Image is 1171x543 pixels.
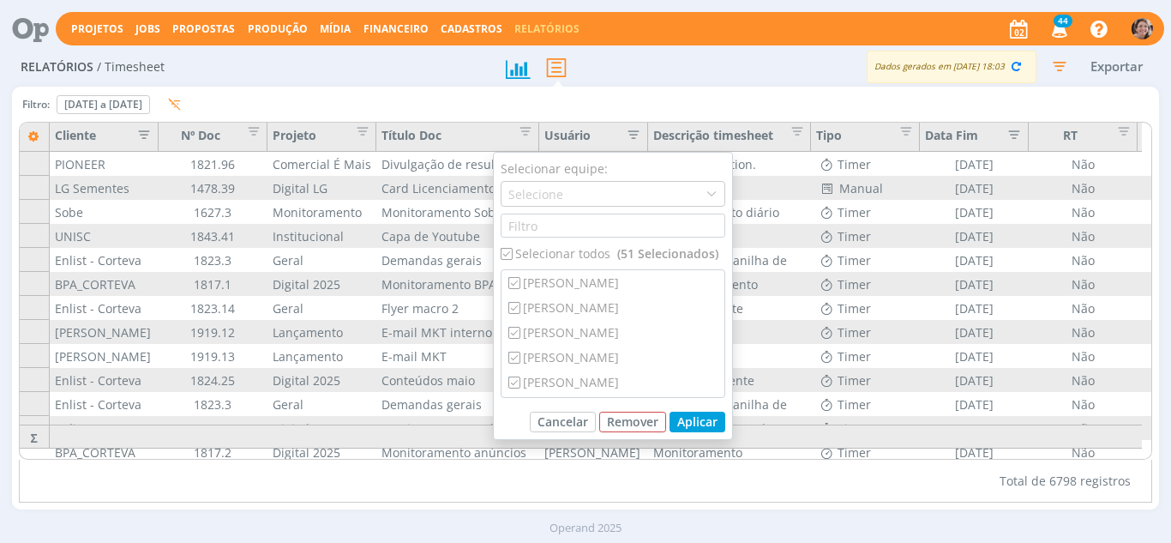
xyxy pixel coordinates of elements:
div: [DATE] [920,200,1029,224]
button: Cadastros [435,22,507,36]
div: BPA_CORTEVA [50,440,159,464]
div: Monitoramento BPA 2025 [376,272,539,296]
div: Selecionar todos [501,244,725,262]
div: 1823.3 [159,248,267,272]
div: Timer [811,224,920,248]
div: Título Doc [376,123,539,152]
div: [DATE] [920,152,1029,176]
div: Monitoramento Sobe* 2025 [376,200,539,224]
button: [DATE] a [DATE] [57,95,150,114]
div: [PERSON_NAME] [501,395,724,419]
div: Divulgação de resultados 2025 [376,152,539,176]
button: Aplicar [670,412,725,432]
div: Selecione [508,185,567,203]
div: [DATE] [920,248,1029,272]
div: 1919.13 [159,344,267,368]
div: 1478.39 [159,176,267,200]
div: [PERSON_NAME] [501,370,724,395]
div: BPA_CORTEVA [50,272,159,296]
a: Mídia [320,21,351,36]
div: [DATE] [920,344,1029,368]
div: 1821.96 [159,152,267,176]
div: Data Fim [925,126,1023,149]
a: Jobs [135,21,160,36]
div: Manual [811,176,920,200]
span: (51 Selecionados) [617,244,718,262]
div: Conteúdos maio [376,368,539,392]
span: Propostas [172,21,235,36]
div: [DATE] [920,272,1029,296]
button: Mídia [315,22,356,36]
div: PIONEER [50,152,159,176]
div: [PERSON_NAME] [50,344,159,368]
div: [DATE] [920,416,1029,440]
div: Sobe [50,200,159,224]
div: E-mail MKT interno - novas cultivares [376,320,539,344]
div: [PERSON_NAME] [50,320,159,344]
div: [DATE] [920,296,1029,320]
div: Não [1029,440,1138,464]
div: Não [1029,368,1138,392]
div: [DATE] [920,440,1029,464]
div: Card Licenciamento [376,176,539,200]
div: Dados gerados em [DATE] 18:03 [867,51,1036,83]
button: Editar filtro para Coluna Título Doc [509,126,533,142]
div: Monitoramento de Redes Sociais [267,200,376,224]
div: Não [1029,224,1138,248]
div: RT [1029,123,1138,152]
button: Produção [243,22,313,36]
span: Filtro: [22,97,50,112]
div: Lançamento novas cultivares [267,344,376,368]
div: Timer [811,368,920,392]
div: Enlist - Corteva [50,392,159,416]
div: Tipo [811,123,920,152]
button: Editar filtro para Coluna Projeto [346,126,370,142]
div: 1824.25 [159,368,267,392]
div: Nº Doc [159,123,267,152]
div: Não [1029,344,1138,368]
button: Editar filtro para Coluna Nº Doc [237,126,261,142]
div: Timer [811,200,920,224]
div: Timer [811,248,920,272]
div: Lançamento novas cultivares [267,320,376,344]
div: Timer [811,320,920,344]
div: Flyer macro 2 [376,296,539,320]
div: Timer [811,440,920,464]
div: Timer [811,392,920,416]
div: 1824.4 [159,416,267,440]
div: [PERSON_NAME] [501,320,724,345]
button: Remover [599,412,666,432]
a: Financeiro [363,21,429,36]
span: / Timesheet [97,60,165,75]
div: Digital 2025 [267,416,376,440]
div: Timer [811,344,920,368]
div: Monitoramento anúncios BPA 2025 [376,440,539,464]
div: Σ [20,425,50,449]
div: Não [1029,152,1138,176]
button: Propostas [167,22,240,36]
div: 1627.3 [159,200,267,224]
div: Monitoramento redes sociais [376,416,539,440]
div: Projeto [267,123,376,152]
a: Relatórios [514,21,579,36]
div: Digital 2025 [267,440,376,464]
div: [DATE] [920,320,1029,344]
div: Timer [811,272,920,296]
div: [PERSON_NAME] [501,295,724,320]
button: Financeiro [358,22,434,36]
div: Enlist - Corteva [50,416,159,440]
div: Enlist - Corteva [50,296,159,320]
div: [PERSON_NAME] [539,440,648,464]
div: Não [1029,248,1138,272]
div: [DATE] [920,368,1029,392]
div: Selecionar equipe: [501,160,725,178]
div: Não [1029,392,1138,416]
span: Total de 6798 registros [1000,472,1131,490]
div: 1817.1 [159,272,267,296]
span: 44 [1054,15,1072,27]
div: Monitoramento [648,440,811,464]
div: Não [1029,272,1138,296]
div: Não [1029,176,1138,200]
div: [PERSON_NAME] [501,270,724,295]
div: E-mail MKT multiplicadores - novas cultivares [376,344,539,368]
